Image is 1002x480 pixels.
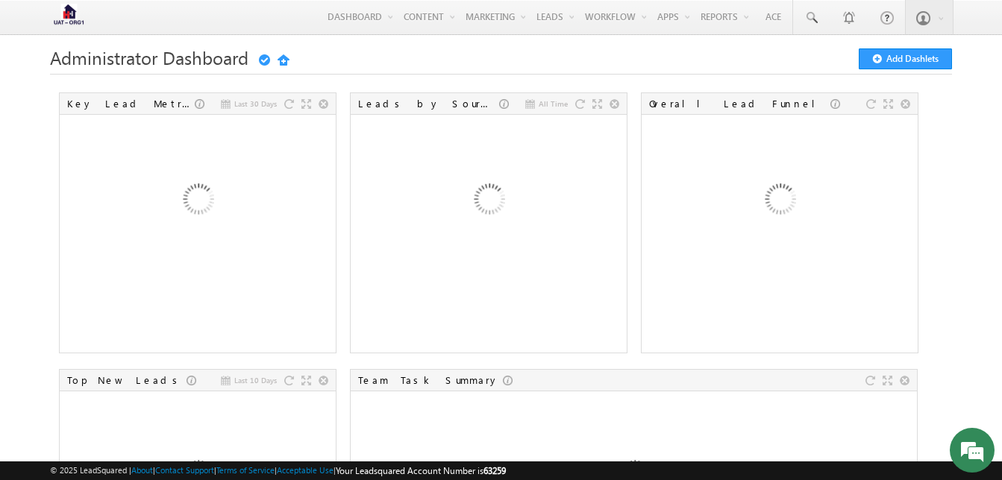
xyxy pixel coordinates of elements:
div: Top New Leads [67,373,187,387]
span: Last 10 Days [234,373,277,387]
span: Last 30 Days [234,97,277,110]
span: © 2025 LeadSquared | | | | | [50,464,506,478]
span: Your Leadsquared Account Number is [336,465,506,476]
img: Loading... [117,121,278,282]
img: Loading... [408,121,569,282]
div: Team Task Summary [358,373,503,387]
a: Contact Support [155,465,214,475]
div: Key Lead Metrics [67,97,195,110]
span: All Time [539,97,568,110]
button: Add Dashlets [859,48,952,69]
div: Leads by Sources [358,97,499,110]
span: 63259 [483,465,506,476]
div: Overall Lead Funnel [649,97,830,110]
a: Terms of Service [216,465,275,475]
span: Administrator Dashboard [50,45,248,69]
img: Loading... [699,121,859,282]
a: Acceptable Use [277,465,334,475]
a: About [131,465,153,475]
img: Custom Logo [50,4,87,30]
